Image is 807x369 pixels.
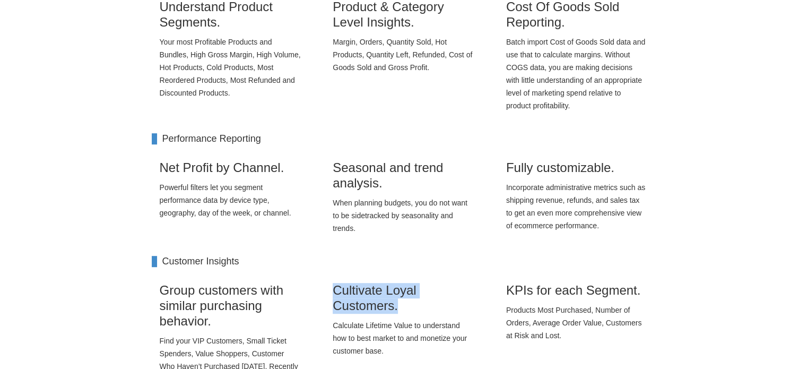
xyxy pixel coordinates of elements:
p: Calculate Lifetime Value to understand how to best market to and monetize your customer base. [333,319,474,357]
p: Powerful filters let you segment performance data by device type, geography, day of the week, or ... [160,181,301,219]
p: Incorporate administrative metrics such as shipping revenue, refunds, and sales tax to get an eve... [506,181,648,232]
h3: KPIs for each Segment. [506,283,648,298]
p: Margin, Orders, Quantity Sold, Hot Products, Quantity Left, Refunded, Cost of Goods Sold and Gros... [333,36,474,74]
p: When planning budgets, you do not want to be sidetracked by seasonality and trends. [333,196,474,235]
h4: Customer Insights [152,256,656,268]
iframe: Drift Widget Chat Controller [754,316,794,356]
h3: Group customers with similar purchasing behavior. [160,283,301,329]
h3: Net Profit by Channel. [160,160,301,176]
p: Your most Profitable Products and Bundles, High Gross Margin, High Volume, Hot Products, Cold Pro... [160,36,301,99]
h3: Seasonal and trend analysis. [333,160,474,191]
h3: Cultivate Loyal Customers. [333,283,474,314]
h4: Performance Reporting [152,133,656,145]
p: Products Most Purchased, Number of Orders, Average Order Value, Customers at Risk and Lost. [506,304,648,342]
p: Batch import Cost of Goods Sold data and use that to calculate margins. Without COGS data, you ar... [506,36,648,112]
h3: Fully customizable. [506,160,648,176]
